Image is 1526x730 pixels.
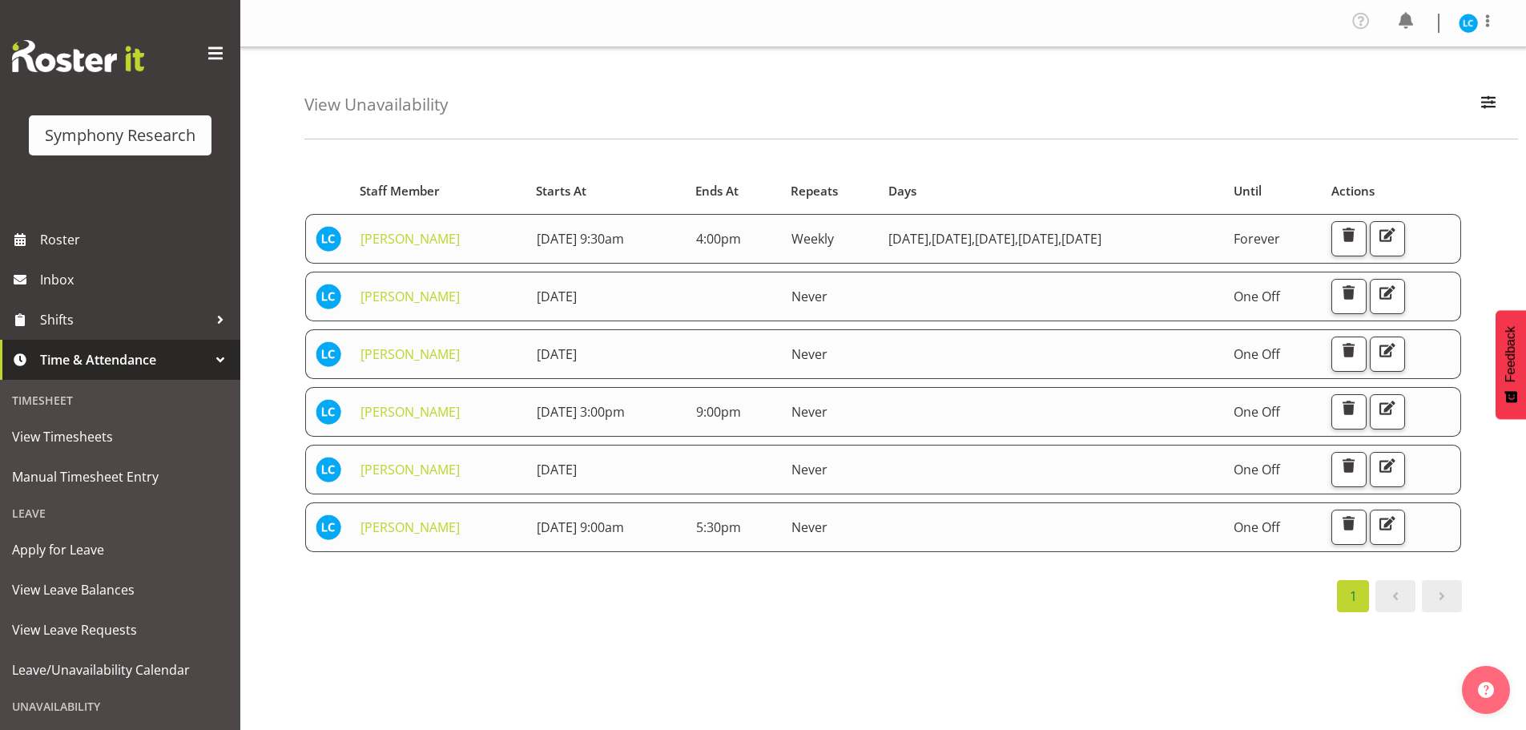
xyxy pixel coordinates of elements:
span: [DATE] [975,230,1018,248]
span: [DATE] [888,230,932,248]
a: Apply for Leave [4,530,236,570]
span: Manual Timesheet Entry [12,465,228,489]
span: Inbox [40,268,232,292]
span: [DATE] [537,461,577,478]
span: One Off [1234,461,1280,478]
span: View Leave Requests [12,618,228,642]
a: [PERSON_NAME] [360,288,460,305]
div: Timesheet [4,384,236,417]
span: Actions [1331,182,1375,200]
a: Manual Timesheet Entry [4,457,236,497]
span: View Leave Balances [12,578,228,602]
button: Edit Unavailability [1370,510,1405,545]
div: Symphony Research [45,123,195,147]
img: lindsay-carroll-holland11869.jpg [316,399,341,425]
span: Shifts [40,308,208,332]
button: Edit Unavailability [1370,337,1405,372]
a: [PERSON_NAME] [360,230,460,248]
img: lindsay-carroll-holland11869.jpg [316,514,341,540]
h4: View Unavailability [304,95,448,114]
span: View Timesheets [12,425,228,449]
span: Repeats [791,182,838,200]
span: Weekly [791,230,834,248]
span: One Off [1234,403,1280,421]
span: 4:00pm [696,230,741,248]
span: Staff Member [360,182,440,200]
button: Edit Unavailability [1370,452,1405,487]
button: Delete Unavailability [1331,510,1367,545]
span: Feedback [1504,326,1518,382]
button: Filter Employees [1472,87,1505,123]
span: , [1015,230,1018,248]
div: Unavailability [4,690,236,723]
span: [DATE] [537,288,577,305]
span: Forever [1234,230,1280,248]
img: help-xxl-2.png [1478,682,1494,698]
span: Time & Attendance [40,348,208,372]
span: Leave/Unavailability Calendar [12,658,228,682]
span: One Off [1234,345,1280,363]
span: Never [791,288,827,305]
span: One Off [1234,518,1280,536]
button: Edit Unavailability [1370,221,1405,256]
span: , [972,230,975,248]
span: One Off [1234,288,1280,305]
img: lindsay-carroll-holland11869.jpg [316,341,341,367]
span: Never [791,345,827,363]
span: Never [791,518,827,536]
span: , [928,230,932,248]
a: View Timesheets [4,417,236,457]
button: Edit Unavailability [1370,279,1405,314]
span: Never [791,403,827,421]
button: Delete Unavailability [1331,394,1367,430]
span: 5:30pm [696,518,741,536]
div: Leave [4,497,236,530]
a: [PERSON_NAME] [360,461,460,478]
span: 9:00pm [696,403,741,421]
img: lindsay-carroll-holland11869.jpg [316,226,341,252]
img: Rosterit website logo [12,40,144,72]
a: [PERSON_NAME] [360,345,460,363]
a: View Leave Requests [4,610,236,650]
button: Delete Unavailability [1331,221,1367,256]
button: Edit Unavailability [1370,394,1405,430]
span: Apply for Leave [12,538,228,562]
span: Days [888,182,916,200]
button: Delete Unavailability [1331,279,1367,314]
span: [DATE] 9:00am [537,518,624,536]
button: Feedback - Show survey [1496,310,1526,419]
button: Delete Unavailability [1331,337,1367,372]
span: , [1058,230,1061,248]
span: [DATE] [932,230,975,248]
span: Roster [40,228,232,252]
img: lindsay-carroll-holland11869.jpg [316,457,341,482]
span: [DATE] [537,345,577,363]
button: Delete Unavailability [1331,452,1367,487]
img: lindsay-carroll-holland11869.jpg [1459,14,1478,33]
span: [DATE] [1018,230,1061,248]
span: Starts At [536,182,586,200]
a: [PERSON_NAME] [360,403,460,421]
a: Leave/Unavailability Calendar [4,650,236,690]
span: [DATE] 9:30am [537,230,624,248]
span: Never [791,461,827,478]
img: lindsay-carroll-holland11869.jpg [316,284,341,309]
span: Ends At [695,182,739,200]
a: View Leave Balances [4,570,236,610]
a: [PERSON_NAME] [360,518,460,536]
span: Until [1234,182,1262,200]
span: [DATE] [1061,230,1101,248]
span: [DATE] 3:00pm [537,403,625,421]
